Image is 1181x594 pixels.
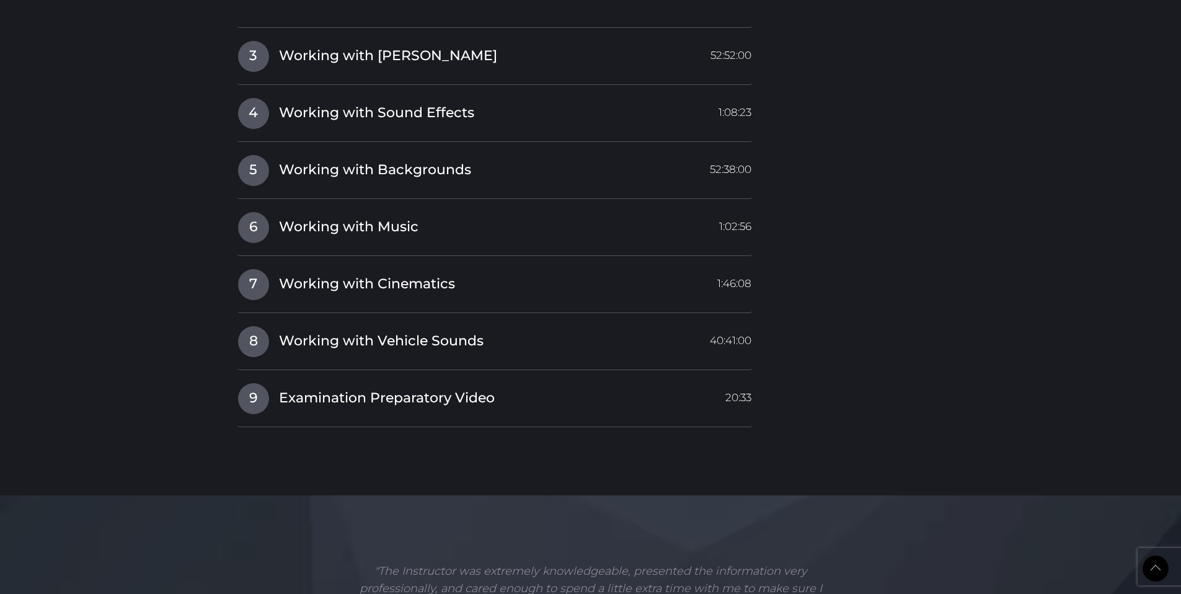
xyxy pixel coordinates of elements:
[725,383,751,406] span: 20:33
[238,41,269,72] span: 3
[237,211,753,237] a: 6Working with Music1:02:56
[237,326,753,352] a: 8Working with Vehicle Sounds40:41:00
[279,332,484,351] span: Working with Vehicle Sounds
[279,161,471,180] span: Working with Backgrounds
[719,98,751,120] span: 1:08:23
[238,98,269,129] span: 4
[279,104,474,123] span: Working with Sound Effects
[237,154,753,180] a: 5Working with Backgrounds52:38:00
[237,97,753,123] a: 4Working with Sound Effects1:08:23
[279,218,418,237] span: Working with Music
[279,389,495,408] span: Examination Preparatory Video
[237,40,753,66] a: 3Working with [PERSON_NAME]52:52:00
[238,212,269,243] span: 6
[279,47,497,66] span: Working with [PERSON_NAME]
[238,326,269,357] span: 8
[237,268,753,295] a: 7Working with Cinematics1:46:08
[238,383,269,414] span: 9
[710,155,751,177] span: 52:38:00
[238,269,269,300] span: 7
[710,326,751,348] span: 40:41:00
[279,275,455,294] span: Working with Cinematics
[719,212,751,234] span: 1:02:56
[717,269,751,291] span: 1:46:08
[1143,556,1169,582] a: Back to Top
[237,383,753,409] a: 9Examination Preparatory Video20:33
[710,41,751,63] span: 52:52:00
[238,155,269,186] span: 5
